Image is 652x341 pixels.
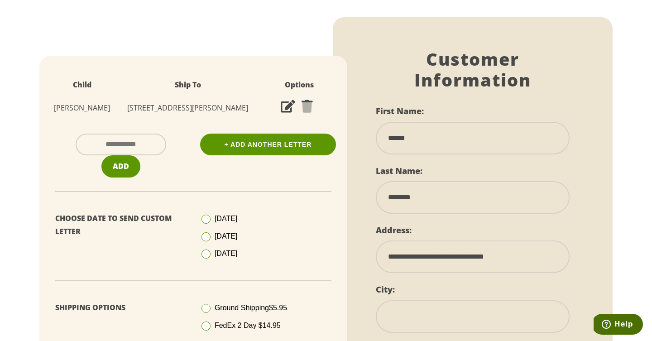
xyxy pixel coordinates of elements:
[115,74,260,96] th: Ship To
[376,106,424,116] label: First Name:
[376,165,422,176] label: Last Name:
[55,212,187,238] p: Choose Date To Send Custom Letter
[376,284,395,295] label: City:
[269,304,287,312] span: $5.95
[48,96,115,120] td: [PERSON_NAME]
[101,155,140,178] button: Add
[115,96,260,120] td: [STREET_ADDRESS][PERSON_NAME]
[376,49,570,90] h1: Customer Information
[113,161,129,171] span: Add
[215,232,237,240] span: [DATE]
[55,301,187,314] p: Shipping Options
[376,225,412,235] label: Address:
[215,322,281,329] span: FedEx 2 Day $14.95
[260,74,338,96] th: Options
[215,215,237,222] span: [DATE]
[594,314,643,336] iframe: Opens a widget where you can find more information
[48,74,115,96] th: Child
[200,134,336,155] a: + Add Another Letter
[215,304,287,312] span: Ground Shipping
[215,250,237,257] span: [DATE]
